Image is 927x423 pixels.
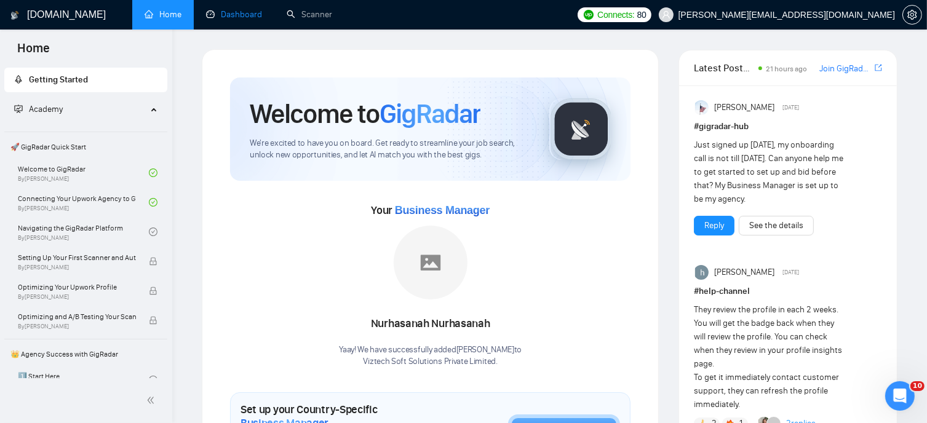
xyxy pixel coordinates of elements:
span: setting [903,10,921,20]
span: Optimizing Your Upwork Profile [18,281,136,293]
div: They review the profile in each 2 weeks. You will get the badge back when they will review the pr... [694,303,845,411]
span: lock [149,316,157,325]
img: Anisuzzaman Khan [695,100,710,115]
span: Latest Posts from the GigRadar Community [694,60,755,76]
button: See the details [739,216,814,235]
span: check-circle [149,198,157,207]
a: Welcome to GigRadarBy[PERSON_NAME] [18,159,149,186]
img: gigradar-logo.png [551,98,612,160]
span: Business Manager [395,204,490,216]
a: searchScanner [287,9,332,20]
span: check-circle [149,376,157,384]
div: Yaay! We have successfully added [PERSON_NAME] to [339,344,522,368]
a: Connecting Your Upwork Agency to GigRadarBy[PERSON_NAME] [18,189,149,216]
h1: # gigradar-hub [694,120,882,133]
span: [PERSON_NAME] [714,266,774,279]
span: Academy [29,104,63,114]
span: lock [149,287,157,295]
img: logo [10,6,19,25]
img: upwork-logo.png [584,10,594,20]
a: Join GigRadar Slack Community [819,62,872,76]
span: 👑 Agency Success with GigRadar [6,342,166,366]
span: [DATE] [782,102,799,113]
span: [DATE] [782,267,799,278]
h1: Welcome to [250,97,480,130]
span: check-circle [149,168,157,177]
button: setting [902,5,922,25]
a: export [875,62,882,74]
a: Reply [704,219,724,232]
span: double-left [146,394,159,406]
span: Optimizing and A/B Testing Your Scanner for Better Results [18,310,136,323]
span: 80 [637,8,647,22]
a: dashboardDashboard [206,9,262,20]
p: Viztech Soft Solutions Private Limited . [339,356,522,368]
a: homeHome [145,9,181,20]
span: Setting Up Your First Scanner and Auto-Bidder [18,251,136,264]
div: Nurhasanah Nurhasanah [339,314,522,334]
h1: # help-channel [694,285,882,298]
span: 21 hours ago [766,65,807,73]
a: See the details [749,219,803,232]
li: Getting Started [4,68,167,92]
span: GigRadar [380,97,480,130]
span: Your [371,204,490,217]
a: 1️⃣ Start Here [18,366,149,393]
span: Academy [14,104,63,114]
iframe: Intercom live chat [885,381,915,411]
a: Navigating the GigRadar PlatformBy[PERSON_NAME] [18,218,149,245]
span: rocket [14,75,23,84]
span: 🚀 GigRadar Quick Start [6,135,166,159]
span: export [875,63,882,73]
span: fund-projection-screen [14,105,23,113]
div: Just signed up [DATE], my onboarding call is not till [DATE]. Can anyone help me to get started t... [694,138,845,206]
span: [PERSON_NAME] [714,101,774,114]
span: By [PERSON_NAME] [18,323,136,330]
span: lock [149,257,157,266]
span: user [662,10,670,19]
span: By [PERSON_NAME] [18,293,136,301]
span: 10 [910,381,925,391]
span: By [PERSON_NAME] [18,264,136,271]
span: check-circle [149,227,157,236]
span: Home [7,39,60,65]
span: We're excited to have you on board. Get ready to streamline your job search, unlock new opportuni... [250,138,530,161]
img: placeholder.png [394,226,467,299]
span: Connects: [597,8,634,22]
button: Reply [694,216,734,235]
img: haider ali [695,265,710,280]
span: Getting Started [29,74,88,85]
a: setting [902,10,922,20]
